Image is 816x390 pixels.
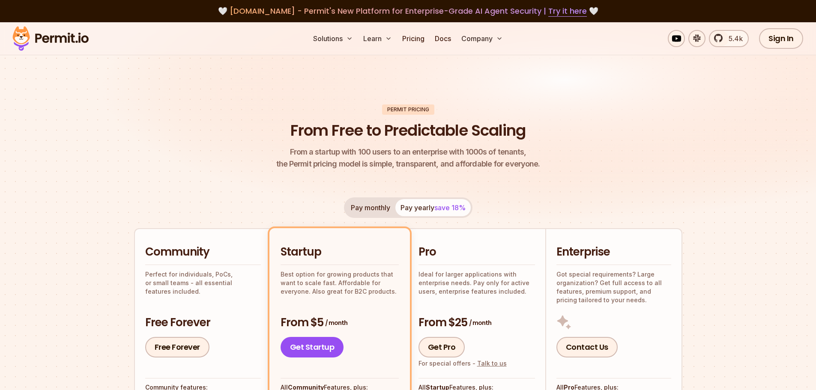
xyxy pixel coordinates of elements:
[360,30,395,47] button: Learn
[145,337,209,357] a: Free Forever
[281,315,399,330] h3: From $5
[281,244,399,260] h2: Startup
[418,337,465,357] a: Get Pro
[325,319,347,327] span: / month
[759,28,803,49] a: Sign In
[709,30,749,47] a: 5.4k
[230,6,587,16] span: [DOMAIN_NAME] - Permit's New Platform for Enterprise-Grade AI Agent Security |
[418,359,507,368] div: For special offers -
[281,270,399,296] p: Best option for growing products that want to scale fast. Affordable for everyone. Also great for...
[290,120,526,141] h1: From Free to Predictable Scaling
[276,146,540,158] span: From a startup with 100 users to an enterprise with 1000s of tenants,
[723,33,743,44] span: 5.4k
[145,244,261,260] h2: Community
[281,337,344,357] a: Get Startup
[469,319,491,327] span: / month
[431,30,454,47] a: Docs
[310,30,356,47] button: Solutions
[556,337,618,357] a: Contact Us
[276,146,540,170] p: the Permit pricing model is simple, transparent, and affordable for everyone.
[418,244,535,260] h2: Pro
[145,270,261,296] p: Perfect for individuals, PoCs, or small teams - all essential features included.
[458,30,506,47] button: Company
[556,270,671,304] p: Got special requirements? Large organization? Get full access to all features, premium support, a...
[346,199,395,216] button: Pay monthly
[556,244,671,260] h2: Enterprise
[477,360,507,367] a: Talk to us
[399,30,428,47] a: Pricing
[145,315,261,330] h3: Free Forever
[9,24,93,53] img: Permit logo
[21,5,795,17] div: 🤍 🤍
[548,6,587,17] a: Try it here
[418,315,535,330] h3: From $25
[418,270,535,296] p: Ideal for larger applications with enterprise needs. Pay only for active users, enterprise featur...
[382,104,434,115] div: Permit Pricing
